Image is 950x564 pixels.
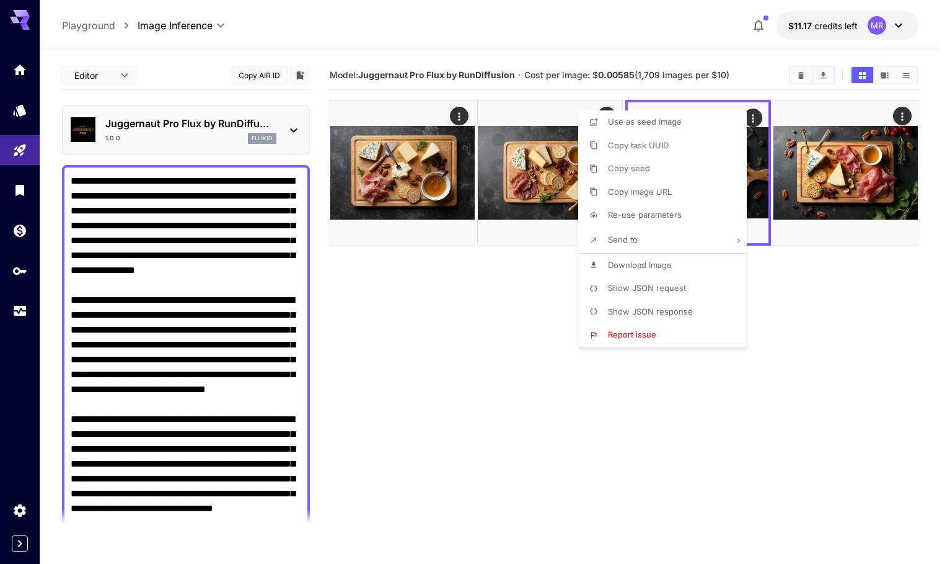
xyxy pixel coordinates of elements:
span: Copy task UUID [608,140,669,150]
span: Report issue [608,329,656,339]
span: Show JSON request [608,283,686,293]
span: Download Image [608,260,672,270]
span: Re-use parameters [608,210,682,220]
span: Copy seed [608,163,650,173]
span: Show JSON response [608,307,693,316]
span: Copy image URL [608,187,672,197]
span: Use as seed image [608,117,682,127]
span: Send to [608,235,638,244]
